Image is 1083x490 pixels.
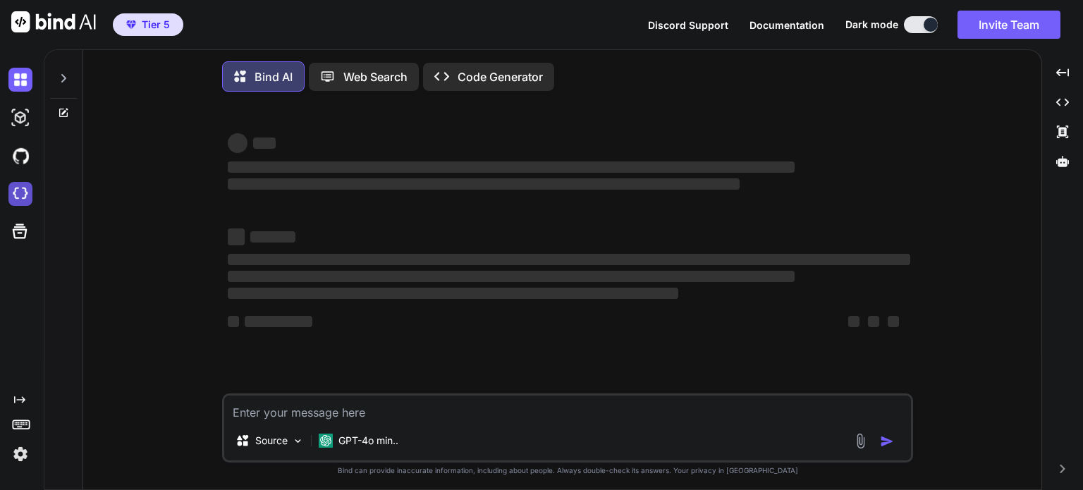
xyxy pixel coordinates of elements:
span: ‌ [245,316,312,327]
span: ‌ [228,254,910,265]
span: ‌ [228,228,245,245]
span: ‌ [228,271,794,282]
span: ‌ [228,178,740,190]
p: Code Generator [458,68,543,85]
button: Discord Support [648,18,728,32]
img: Bind AI [11,11,96,32]
p: Bind AI [255,68,293,85]
img: darkAi-studio [8,106,32,130]
span: Discord Support [648,19,728,31]
img: attachment [852,433,869,449]
span: ‌ [868,316,879,327]
span: ‌ [228,288,678,299]
span: Tier 5 [142,18,170,32]
img: Pick Models [292,435,304,447]
span: ‌ [848,316,859,327]
span: ‌ [228,161,794,173]
span: ‌ [253,137,276,149]
p: GPT-4o min.. [338,434,398,448]
img: githubDark [8,144,32,168]
button: Documentation [749,18,824,32]
p: Source [255,434,288,448]
span: ‌ [228,133,247,153]
img: cloudideIcon [8,182,32,206]
p: Web Search [343,68,408,85]
button: Invite Team [957,11,1060,39]
span: ‌ [250,231,295,243]
span: Documentation [749,19,824,31]
button: premiumTier 5 [113,13,183,36]
img: icon [880,434,894,448]
p: Bind can provide inaccurate information, including about people. Always double-check its answers.... [222,465,913,476]
span: ‌ [888,316,899,327]
span: ‌ [228,316,239,327]
img: darkChat [8,68,32,92]
img: settings [8,442,32,466]
span: Dark mode [845,18,898,32]
img: premium [126,20,136,29]
img: GPT-4o mini [319,434,333,448]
